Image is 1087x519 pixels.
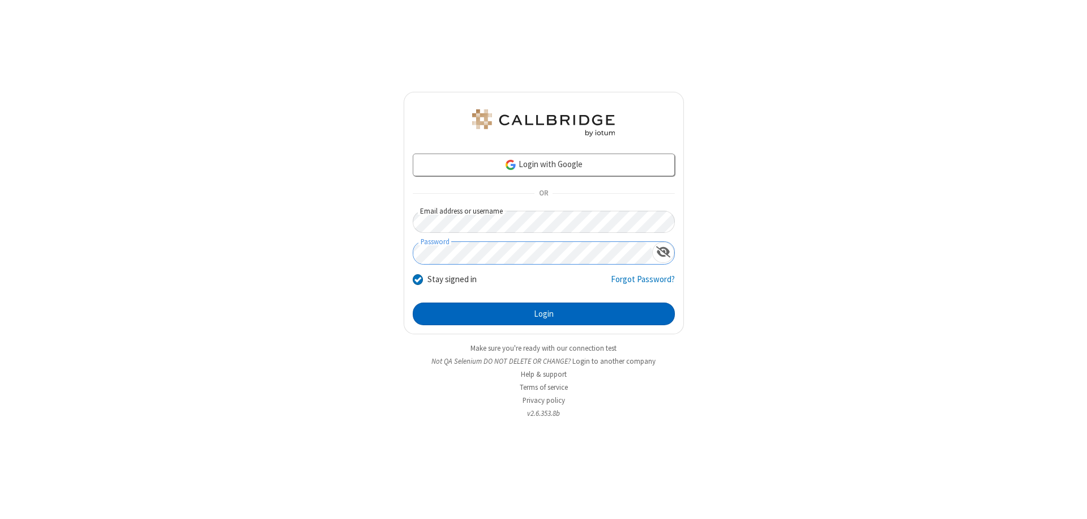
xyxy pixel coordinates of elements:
a: Terms of service [520,382,568,392]
a: Help & support [521,369,567,379]
img: QA Selenium DO NOT DELETE OR CHANGE [470,109,617,137]
li: v2.6.353.8b [404,408,684,419]
div: Show password [652,242,674,263]
label: Stay signed in [427,273,477,286]
img: google-icon.png [504,159,517,171]
a: Make sure you're ready with our connection test [470,343,617,353]
span: OR [534,186,553,202]
button: Login [413,303,675,325]
li: Not QA Selenium DO NOT DELETE OR CHANGE? [404,356,684,367]
a: Login with Google [413,154,675,176]
a: Forgot Password? [611,273,675,295]
input: Password [413,242,652,264]
input: Email address or username [413,211,675,233]
a: Privacy policy [523,395,565,405]
button: Login to another company [572,356,656,367]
